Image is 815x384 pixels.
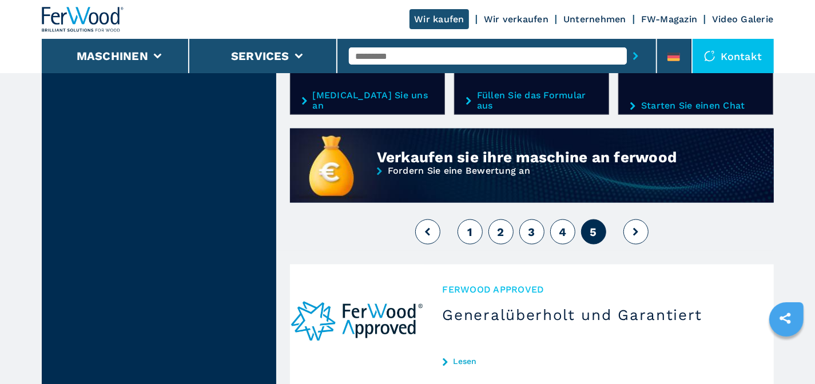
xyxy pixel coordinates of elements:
button: Services [231,49,289,63]
span: 4 [559,225,566,239]
div: Kontakt [693,39,774,73]
a: Unternehmen [563,14,626,25]
a: sharethis [771,304,800,333]
a: Fordern Sie eine Bewertung an [290,166,774,205]
button: 1 [458,219,483,245]
span: 3 [528,225,535,239]
h3: Generalüberholt und Garantiert [443,306,756,325]
a: Wir kaufen [410,9,469,29]
button: 5 [581,219,606,245]
div: Verkaufen sie ihre maschine an ferwood [377,148,694,166]
span: 1 [467,225,472,239]
button: Maschinen [77,49,148,63]
a: Füllen Sie das Formular aus [466,90,597,111]
a: FW-Magazin [641,14,698,25]
a: Wir verkaufen [484,14,548,25]
iframe: Chat [766,333,806,375]
span: 5 [590,225,597,239]
span: Ferwood Approved [443,283,756,296]
a: [MEDICAL_DATA] Sie uns an [302,90,433,111]
span: 2 [497,225,504,239]
img: Ferwood [42,7,124,32]
button: 3 [519,219,544,245]
button: submit-button [627,43,645,69]
a: Lesen [443,357,756,366]
a: Video Galerie [712,14,773,25]
button: 4 [550,219,575,245]
img: Kontakt [704,50,715,62]
a: Starten Sie einen Chat [630,101,761,111]
button: 2 [488,219,514,245]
